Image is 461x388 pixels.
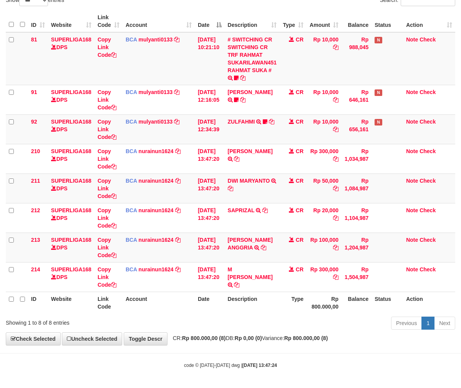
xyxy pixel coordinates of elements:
[98,237,116,258] a: Copy Link Code
[333,215,338,221] a: Copy Rp 20,000 to clipboard
[420,148,436,154] a: Check
[51,148,91,154] a: SUPERLIGA168
[175,237,181,243] a: Copy nurainun1624 to clipboard
[126,266,137,272] span: BCA
[228,178,270,184] a: DWI MARYANTO
[403,292,455,314] th: Action
[284,335,328,341] strong: Rp 800.000,00 (8)
[296,207,303,213] span: CR
[296,266,303,272] span: CR
[375,37,382,43] span: Has Note
[421,317,434,330] a: 1
[126,36,137,43] span: BCA
[228,185,233,192] a: Copy DWI MARYANTO to clipboard
[307,173,342,203] td: Rp 50,000
[174,119,179,125] a: Copy mulyanti0133 to clipboard
[420,119,436,125] a: Check
[333,156,338,162] a: Copy Rp 300,000 to clipboard
[98,119,116,140] a: Copy Link Code
[406,148,418,154] a: Note
[296,119,303,125] span: CR
[6,332,61,345] a: Check Selected
[228,89,273,95] a: [PERSON_NAME]
[195,10,225,32] th: Date: activate to sort column descending
[280,292,307,314] th: Type
[126,207,137,213] span: BCA
[98,266,116,288] a: Copy Link Code
[420,237,436,243] a: Check
[98,148,116,170] a: Copy Link Code
[307,32,342,85] td: Rp 10,000
[225,292,280,314] th: Description
[31,207,40,213] span: 212
[139,89,173,95] a: mulyanti0133
[175,207,181,213] a: Copy nurainun1624 to clipboard
[31,148,40,154] span: 210
[51,119,91,125] a: SUPERLIGA168
[126,148,137,154] span: BCA
[240,75,245,81] a: Copy # SWITCHING CR SWITCHING CR TRF RAHMAT SUKARILAWAN451 RAHMAT SUKA # to clipboard
[28,292,48,314] th: ID
[126,89,137,95] span: BCA
[195,292,225,314] th: Date
[420,36,436,43] a: Check
[123,292,195,314] th: Account
[98,89,116,111] a: Copy Link Code
[98,178,116,199] a: Copy Link Code
[296,148,303,154] span: CR
[28,10,48,32] th: ID: activate to sort column ascending
[342,262,371,292] td: Rp 1,504,987
[182,335,226,341] strong: Rp 800.000,00 (8)
[225,10,280,32] th: Description: activate to sort column ascending
[342,173,371,203] td: Rp 1,084,987
[139,237,174,243] a: nurainun1624
[333,244,338,251] a: Copy Rp 100,000 to clipboard
[195,144,225,173] td: [DATE] 13:47:20
[195,203,225,233] td: [DATE] 13:47:20
[174,89,179,95] a: Copy mulyanti0133 to clipboard
[333,44,338,50] a: Copy Rp 10,000 to clipboard
[139,266,174,272] a: nurainun1624
[139,36,173,43] a: mulyanti0133
[48,85,95,114] td: DPS
[240,97,245,103] a: Copy RIYO RAHMAN to clipboard
[184,363,277,368] small: code © [DATE]-[DATE] dwg |
[228,266,273,280] a: M [PERSON_NAME]
[375,119,382,125] span: Has Note
[307,85,342,114] td: Rp 10,000
[342,233,371,262] td: Rp 1,204,987
[403,10,455,32] th: Action: activate to sort column ascending
[48,32,95,85] td: DPS
[6,316,186,327] div: Showing 1 to 8 of 8 entries
[169,335,328,341] span: CR: DB: Variance:
[406,119,418,125] a: Note
[406,89,418,95] a: Note
[48,114,95,144] td: DPS
[296,89,303,95] span: CR
[174,36,179,43] a: Copy mulyanti0133 to clipboard
[228,237,273,251] a: [PERSON_NAME] ANGGRIA
[48,233,95,262] td: DPS
[48,262,95,292] td: DPS
[126,119,137,125] span: BCA
[342,292,371,314] th: Balance
[333,185,338,192] a: Copy Rp 50,000 to clipboard
[234,156,239,162] a: Copy CHRISBERT PANGGABE to clipboard
[406,178,418,184] a: Note
[195,233,225,262] td: [DATE] 13:47:20
[342,114,371,144] td: Rp 656,161
[375,89,382,96] span: Has Note
[228,36,277,73] a: # SWITCHING CR SWITCHING CR TRF RAHMAT SUKARILAWAN451 RAHMAT SUKA #
[139,178,174,184] a: nurainun1624
[95,292,123,314] th: Link Code
[48,203,95,233] td: DPS
[195,173,225,203] td: [DATE] 13:47:20
[175,266,181,272] a: Copy nurainun1624 to clipboard
[371,10,403,32] th: Status
[195,85,225,114] td: [DATE] 12:16:05
[269,119,274,125] a: Copy ZULFAHMI to clipboard
[406,207,418,213] a: Note
[307,262,342,292] td: Rp 300,000
[333,126,338,132] a: Copy Rp 10,000 to clipboard
[420,266,436,272] a: Check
